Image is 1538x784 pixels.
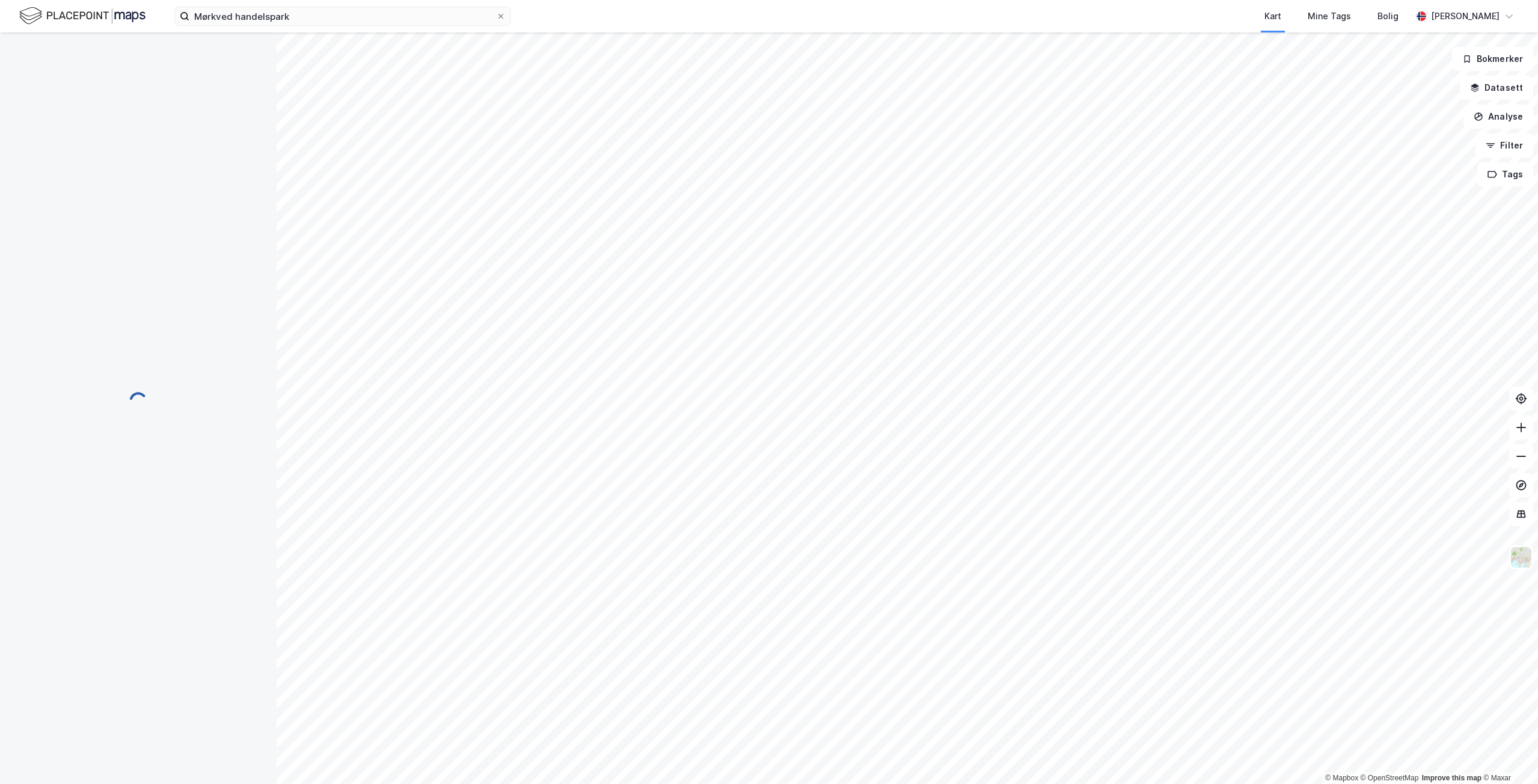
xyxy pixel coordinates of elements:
img: logo.f888ab2527a4732fd821a326f86c7f29.svg [19,5,146,26]
button: Bokmerker [1452,47,1533,71]
input: Søk på adresse, matrikkel, gårdeiere, leietakere eller personer [189,7,496,25]
div: Mine Tags [1308,9,1351,23]
button: Datasett [1460,76,1533,100]
img: spinner.a6d8c91a73a9ac5275cf975e30b51cfb.svg [129,391,148,411]
a: Mapbox [1325,774,1358,782]
img: Z [1510,546,1533,569]
div: Kart [1264,9,1281,23]
a: Improve this map [1422,774,1481,782]
button: Analyse [1463,105,1533,129]
div: [PERSON_NAME] [1431,9,1500,23]
a: OpenStreetMap [1361,774,1419,782]
button: Filter [1475,133,1533,158]
div: Bolig [1377,9,1399,23]
iframe: Chat Widget [1478,726,1538,784]
button: Tags [1477,162,1533,186]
